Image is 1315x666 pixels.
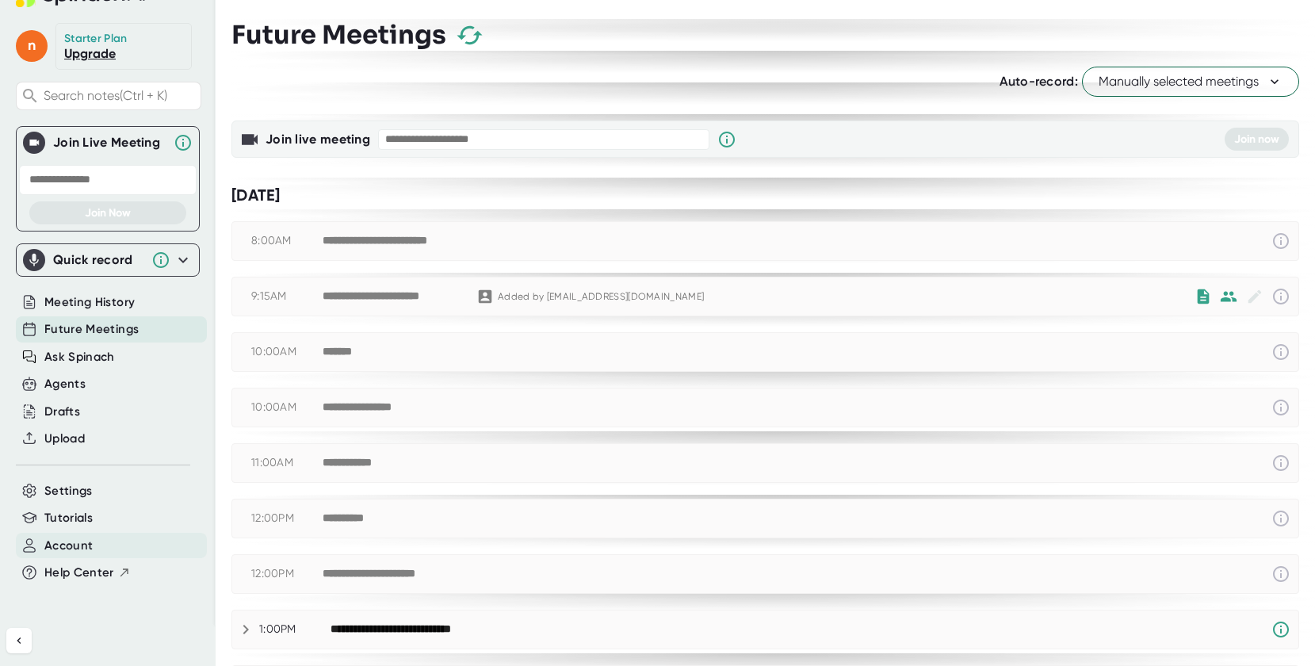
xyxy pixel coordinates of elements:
[44,403,80,421] button: Drafts
[1271,509,1290,528] svg: This event has already passed
[26,135,42,151] img: Join Live Meeting
[1271,287,1290,306] svg: This event has already passed
[85,206,131,220] span: Join Now
[44,430,85,448] button: Upload
[64,46,116,61] a: Upgrade
[231,20,446,50] h3: Future Meetings
[1000,74,1078,89] span: Auto-record:
[498,291,704,303] div: Added by [EMAIL_ADDRESS][DOMAIN_NAME]
[44,564,114,582] span: Help Center
[251,345,323,359] div: 10:00AM
[64,32,128,46] div: Starter Plan
[1271,620,1290,639] svg: Spinach requires a video conference link.
[1271,343,1290,362] svg: This event has already passed
[251,289,323,304] div: 9:15AM
[44,375,86,393] button: Agents
[23,244,193,276] div: Quick record
[53,135,166,151] div: Join Live Meeting
[44,293,135,312] button: Meeting History
[44,348,115,366] button: Ask Spinach
[1271,454,1290,473] svg: This event has already passed
[1271,565,1290,584] svg: This event has already passed
[23,127,193,159] div: Join Live MeetingJoin Live Meeting
[259,622,331,637] div: 1:00PM
[44,509,93,527] button: Tutorials
[231,186,1299,205] div: [DATE]
[1271,232,1290,251] svg: This event has already passed
[53,252,143,268] div: Quick record
[1082,67,1299,97] button: Manually selected meetings
[251,567,323,581] div: 12:00PM
[44,88,197,103] span: Search notes (Ctrl + K)
[251,400,323,415] div: 10:00AM
[1225,128,1289,151] button: Join now
[44,537,93,555] button: Account
[16,30,48,62] span: n
[44,482,93,500] button: Settings
[29,201,186,224] button: Join Now
[266,132,370,147] b: Join live meeting
[44,320,139,339] button: Future Meetings
[1234,132,1279,146] span: Join now
[251,511,323,526] div: 12:00PM
[1099,72,1283,91] span: Manually selected meetings
[44,564,131,582] button: Help Center
[6,628,32,653] button: Collapse sidebar
[1271,398,1290,417] svg: This event has already passed
[251,456,323,470] div: 11:00AM
[251,234,323,248] div: 8:00AM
